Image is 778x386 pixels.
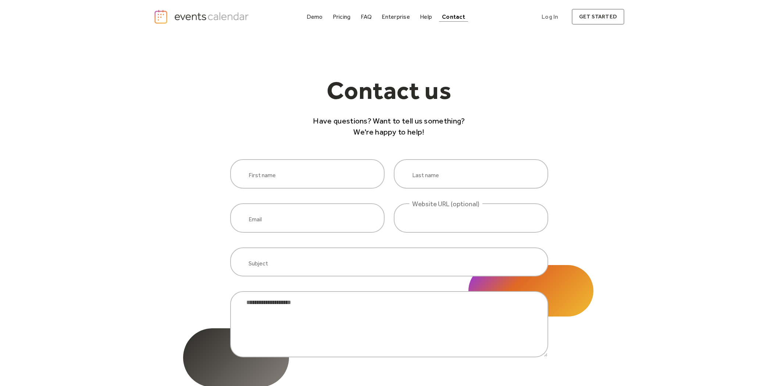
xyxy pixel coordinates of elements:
div: Pricing [333,15,351,19]
div: FAQ [361,15,372,19]
a: Enterprise [379,12,413,22]
a: home [154,9,251,24]
div: Enterprise [382,15,410,19]
a: get started [572,9,624,25]
div: Contact [442,15,465,19]
h1: Contact us [310,78,468,110]
a: Help [417,12,435,22]
p: Have questions? Want to tell us something? We're happy to help! [310,115,468,137]
a: Pricing [330,12,354,22]
div: Demo [307,15,323,19]
a: FAQ [358,12,375,22]
a: Demo [304,12,326,22]
a: Contact [439,12,468,22]
div: Help [420,15,432,19]
a: Log In [534,9,565,25]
